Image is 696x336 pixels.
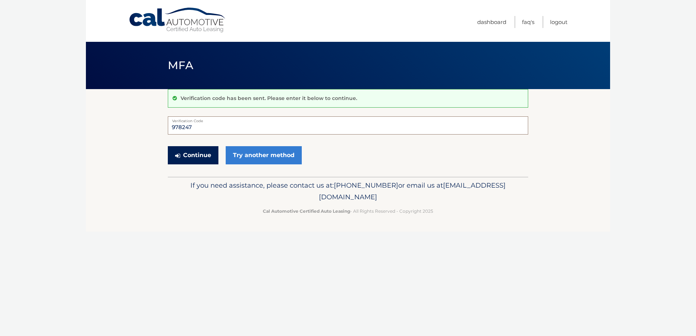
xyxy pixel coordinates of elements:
[550,16,568,28] a: Logout
[319,181,506,201] span: [EMAIL_ADDRESS][DOMAIN_NAME]
[263,208,350,214] strong: Cal Automotive Certified Auto Leasing
[477,16,506,28] a: Dashboard
[173,207,523,215] p: - All Rights Reserved - Copyright 2025
[173,180,523,203] p: If you need assistance, please contact us at: or email us at
[168,116,528,135] input: Verification Code
[226,146,302,164] a: Try another method
[334,181,398,189] span: [PHONE_NUMBER]
[181,95,357,101] p: Verification code has been sent. Please enter it below to continue.
[168,59,193,72] span: MFA
[522,16,534,28] a: FAQ's
[168,146,218,164] button: Continue
[128,7,227,33] a: Cal Automotive
[168,116,528,122] label: Verification Code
